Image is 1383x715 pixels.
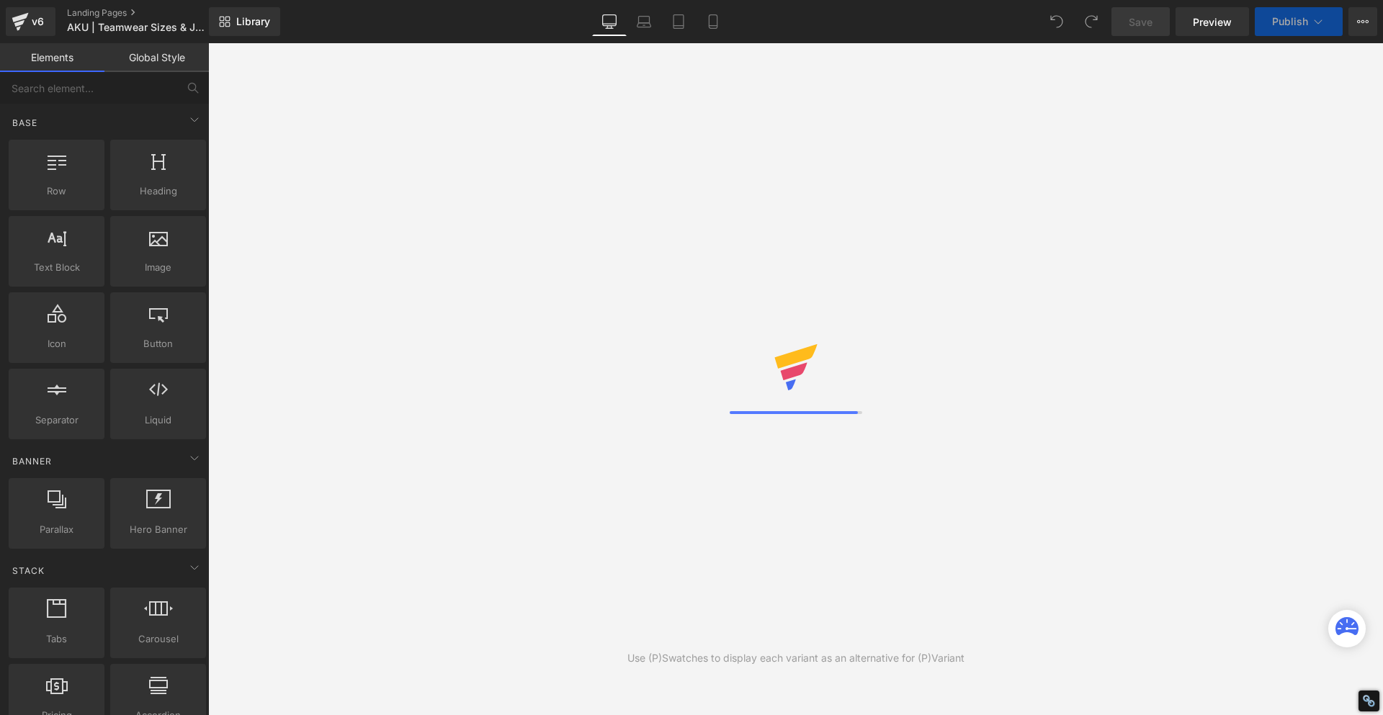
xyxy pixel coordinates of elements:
a: Mobile [696,7,730,36]
span: Tabs [13,631,100,647]
button: More [1348,7,1377,36]
span: Heading [115,184,202,199]
span: Library [236,15,270,28]
button: Undo [1042,7,1071,36]
div: Use (P)Swatches to display each variant as an alternative for (P)Variant [627,650,964,666]
span: Row [13,184,100,199]
a: Preview [1176,7,1249,36]
span: Preview [1193,14,1232,30]
a: Tablet [661,7,696,36]
span: Save [1129,14,1152,30]
span: Stack [11,564,46,577]
span: Carousel [115,631,202,647]
span: Hero Banner [115,522,202,537]
button: Redo [1077,7,1106,36]
span: Banner [11,454,53,468]
span: Parallax [13,522,100,537]
span: Publish [1272,16,1308,27]
span: Text Block [13,260,100,275]
a: Landing Pages [67,7,233,19]
span: Icon [13,336,100,351]
span: Image [115,260,202,275]
span: Separator [13,413,100,428]
a: Global Style [104,43,209,72]
div: Restore Info Box &#10;&#10;NoFollow Info:&#10; META-Robots NoFollow: &#09;true&#10; META-Robots N... [1362,694,1376,708]
span: Base [11,116,39,130]
span: Button [115,336,202,351]
a: Laptop [627,7,661,36]
span: AKU | Teamwear Sizes & Jersey Types [67,22,205,33]
button: Publish [1255,7,1343,36]
a: New Library [209,7,280,36]
a: Desktop [592,7,627,36]
span: Liquid [115,413,202,428]
a: v6 [6,7,55,36]
div: v6 [29,12,47,31]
